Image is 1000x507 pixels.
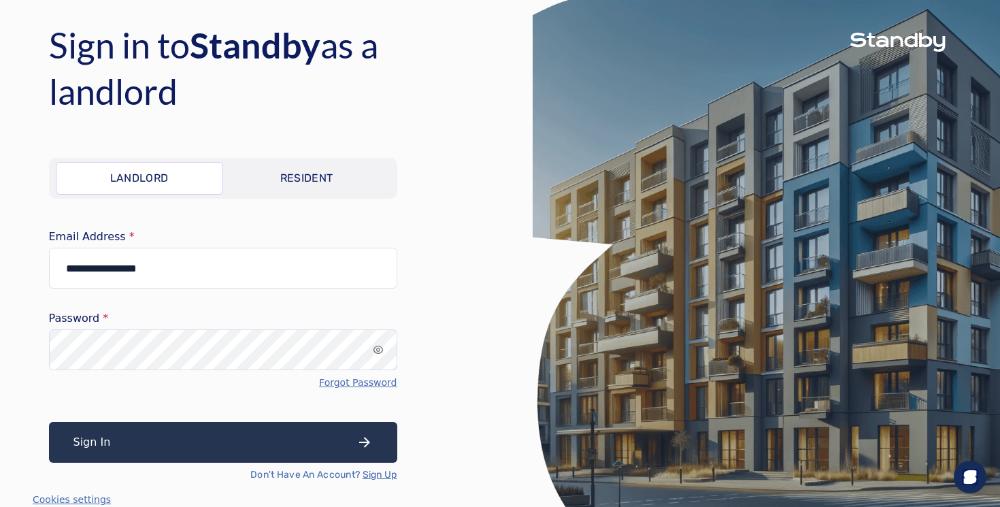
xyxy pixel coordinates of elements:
a: Sign Up [363,468,397,482]
h4: Sign in to as a landlord [49,22,484,114]
p: Don't Have An Account? [250,468,397,482]
div: input icon [373,344,384,355]
button: Sign In [49,422,397,463]
a: Landlord [56,162,223,195]
input: password [49,329,397,370]
div: Open Intercom Messenger [954,461,986,493]
input: email [49,248,397,289]
a: Resident [223,162,390,195]
label: Email Address [49,231,397,242]
p: Landlord [110,170,169,186]
button: Cookies settings [33,493,111,506]
p: Resident [280,170,333,186]
label: Password [49,313,397,324]
a: Forgot Password [319,376,397,389]
span: Standby [190,24,320,66]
